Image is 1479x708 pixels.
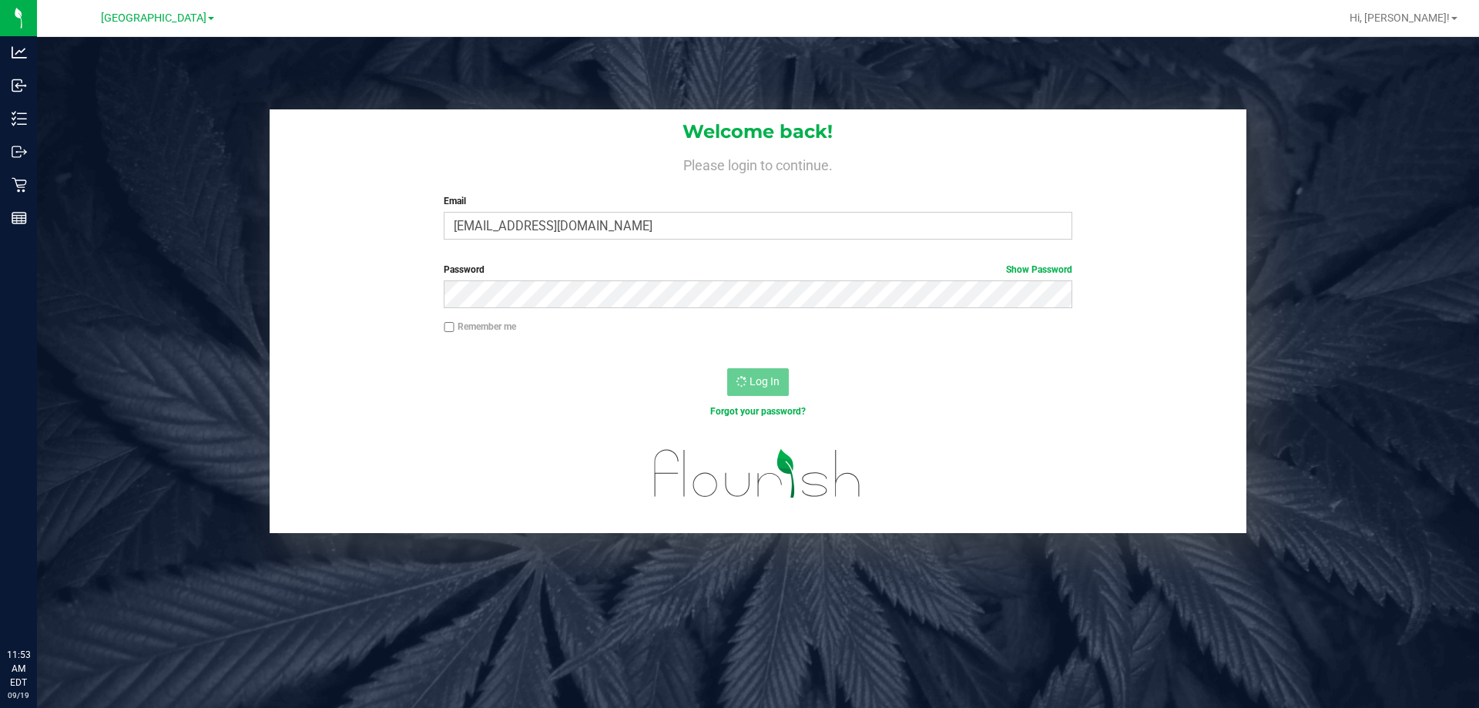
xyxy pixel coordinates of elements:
[750,375,780,388] span: Log In
[12,78,27,93] inline-svg: Inbound
[7,690,30,701] p: 09/19
[12,111,27,126] inline-svg: Inventory
[101,12,206,25] span: [GEOGRAPHIC_DATA]
[444,320,516,334] label: Remember me
[15,585,62,631] iframe: Resource center
[444,322,454,333] input: Remember me
[444,194,1072,208] label: Email
[636,435,880,513] img: flourish_logo.svg
[444,264,485,275] span: Password
[7,648,30,690] p: 11:53 AM EDT
[270,154,1246,173] h4: Please login to continue.
[1350,12,1450,24] span: Hi, [PERSON_NAME]!
[12,210,27,226] inline-svg: Reports
[727,368,789,396] button: Log In
[12,144,27,159] inline-svg: Outbound
[12,177,27,193] inline-svg: Retail
[12,45,27,60] inline-svg: Analytics
[710,406,806,417] a: Forgot your password?
[270,122,1246,142] h1: Welcome back!
[1006,264,1072,275] a: Show Password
